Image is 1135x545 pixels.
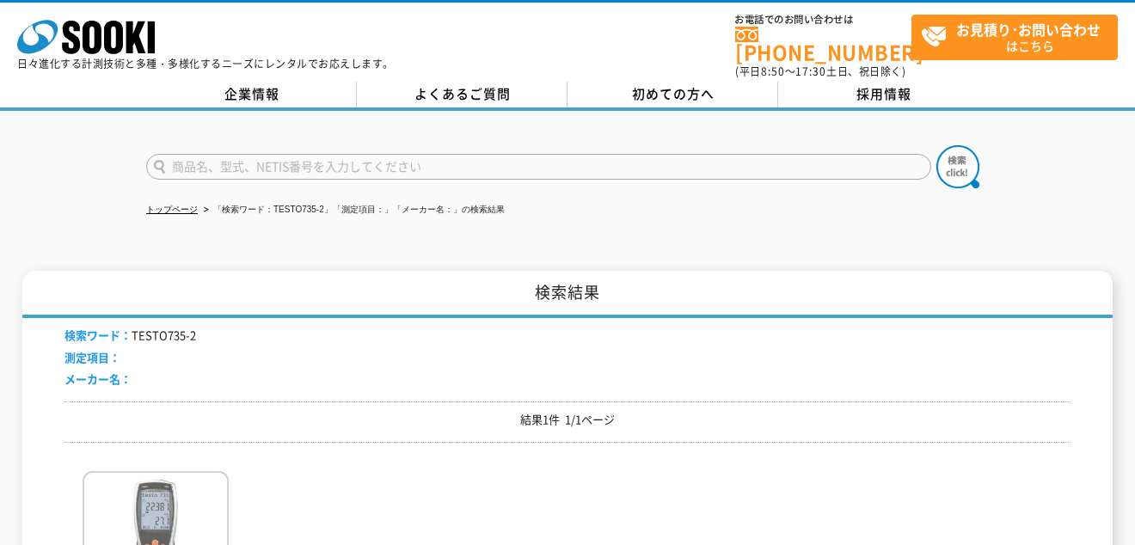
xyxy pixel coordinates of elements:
span: 検索ワード： [64,327,132,343]
img: btn_search.png [936,145,979,188]
span: はこちら [921,15,1117,58]
a: トップページ [146,205,198,214]
li: TESTO735-2 [64,327,196,345]
li: 「検索ワード：TESTO735-2」「測定項目：」「メーカー名：」の検索結果 [200,201,505,219]
a: [PHONE_NUMBER] [735,27,911,62]
input: 商品名、型式、NETIS番号を入力してください [146,154,931,180]
span: 測定項目： [64,349,120,365]
a: お見積り･お問い合わせはこちら [911,15,1118,60]
span: (平日 ～ 土日、祝日除く) [735,64,905,79]
p: 結果1件 1/1ページ [64,411,1071,429]
a: 初めての方へ [567,82,778,107]
span: 初めての方へ [632,84,715,103]
a: 企業情報 [146,82,357,107]
h1: 検索結果 [22,271,1112,318]
a: 採用情報 [778,82,989,107]
strong: お見積り･お問い合わせ [956,19,1101,40]
p: 日々進化する計測技術と多種・多様化するニーズにレンタルでお応えします。 [17,58,394,69]
span: メーカー名： [64,370,132,387]
span: 17:30 [795,64,826,79]
a: よくあるご質問 [357,82,567,107]
span: 8:50 [761,64,785,79]
span: お電話でのお問い合わせは [735,15,911,25]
